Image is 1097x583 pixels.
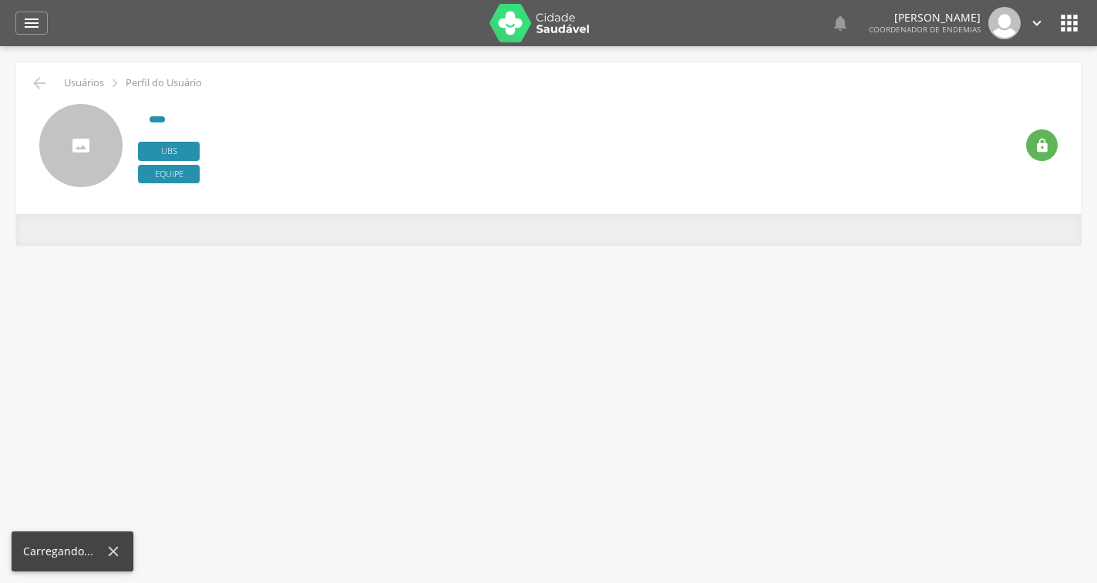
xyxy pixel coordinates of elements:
div: Carregando... [23,544,105,559]
p: [PERSON_NAME] [869,12,981,23]
p: Usuários [64,77,104,89]
a:  [15,12,48,35]
i:  [1028,15,1045,32]
i:  [1035,138,1050,153]
p: Perfil do Usuário [126,77,202,89]
i:  [1057,11,1082,35]
span: Coordenador de Endemias [869,24,981,35]
div: Resetar senha [1026,129,1058,161]
span: Ubs [138,142,200,161]
i:  [22,14,41,32]
span: Equipe [138,165,200,184]
i:  [106,75,123,92]
i:  [831,14,850,32]
i: Voltar [30,74,49,92]
a:  [1028,7,1045,39]
a:  [831,7,850,39]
